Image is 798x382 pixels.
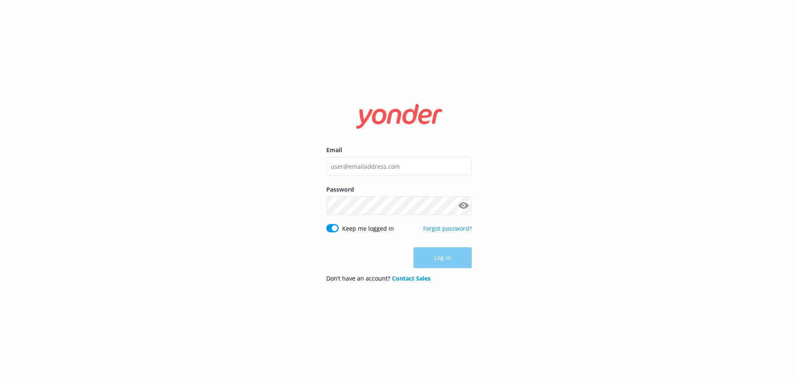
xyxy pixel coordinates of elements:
[326,274,431,283] p: Don’t have an account?
[392,274,431,282] a: Contact Sales
[326,185,472,194] label: Password
[326,157,472,176] input: user@emailaddress.com
[342,224,394,233] label: Keep me logged in
[326,145,472,155] label: Email
[455,197,472,214] button: Show password
[423,224,472,232] a: Forgot password?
